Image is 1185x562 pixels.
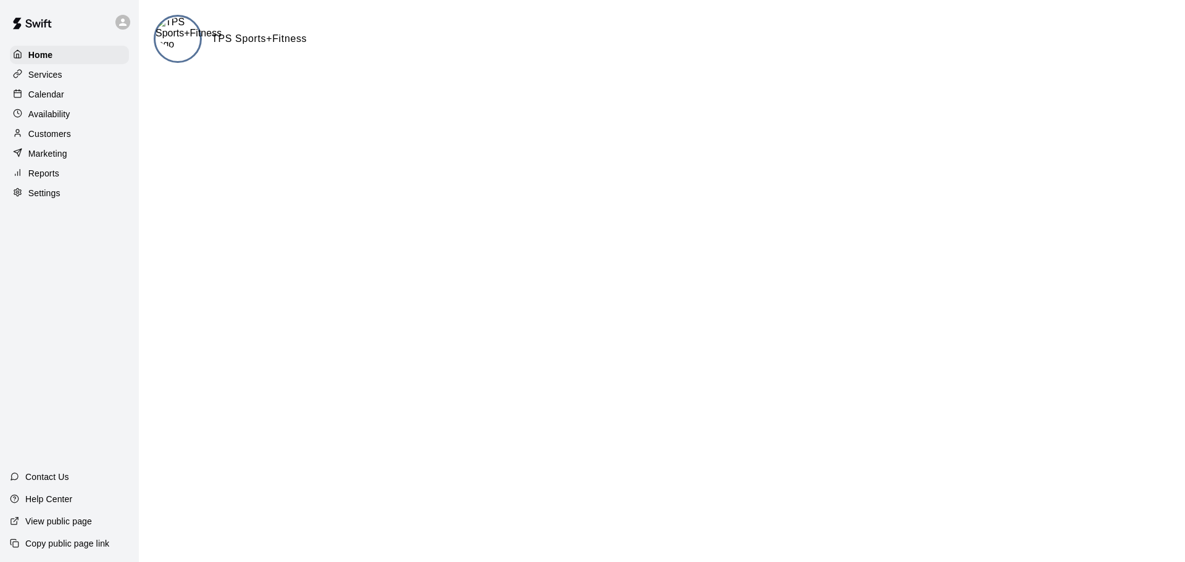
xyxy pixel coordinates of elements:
[28,187,60,199] p: Settings
[28,49,53,61] p: Home
[156,17,222,50] img: TPS Sports+Fitness logo
[28,128,71,140] p: Customers
[10,105,129,123] a: Availability
[10,144,129,163] a: Marketing
[10,164,129,183] a: Reports
[10,125,129,143] a: Customers
[212,31,307,47] h6: TPS Sports+Fitness
[25,515,92,527] p: View public page
[25,537,109,550] p: Copy public page link
[28,88,64,101] p: Calendar
[25,493,72,505] p: Help Center
[28,167,59,180] p: Reports
[10,65,129,84] a: Services
[28,108,70,120] p: Availability
[10,184,129,202] a: Settings
[25,471,69,483] p: Contact Us
[28,68,62,81] p: Services
[28,147,67,160] p: Marketing
[10,85,129,104] a: Calendar
[10,46,129,64] a: Home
